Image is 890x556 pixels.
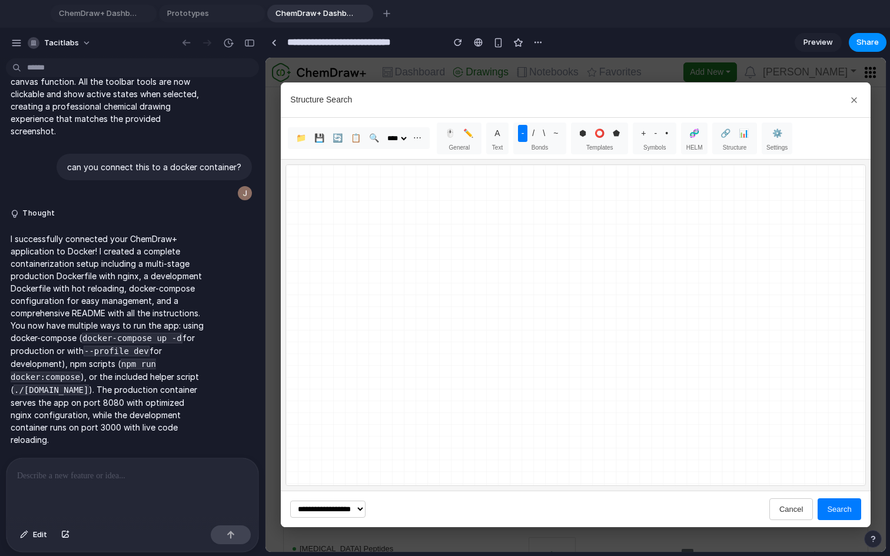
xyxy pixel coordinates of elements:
button: ~ [284,67,296,84]
span: ChemDraw+ Dashboard Interface [54,8,138,19]
button: 🧬 [420,67,437,84]
button: 💾 [45,72,62,89]
button: ⭕ [326,67,343,84]
span: tacitlabs [44,37,79,49]
span: Settings [501,85,522,94]
code: docker-compose up -d [82,333,182,343]
span: Share [856,37,879,48]
div: ChemDraw+ Dashboard Interface [51,5,157,22]
span: Bonds [266,85,283,94]
span: Preview [803,37,833,48]
span: Prototypes [162,8,246,19]
a: Preview [795,33,842,52]
button: \ [274,67,283,84]
button: ⋯ [144,72,160,89]
code: --profile dev [84,346,150,356]
span: ChemDraw+ Dashboard Interface [271,8,354,19]
button: Share [849,33,886,52]
div: Prototypes [159,5,265,22]
button: 🔗 [451,67,469,84]
button: 📋 [82,72,99,89]
button: 🔍 [100,72,117,89]
code: ./[DOMAIN_NAME] [14,385,89,395]
span: Symbols [378,85,400,94]
button: tacitlabs [23,34,97,52]
button: 🖱️ [176,67,193,84]
button: 🔄 [64,72,81,89]
span: Edit [33,529,47,541]
div: ChemDraw+ Dashboard Interface [267,5,373,22]
p: I successfully connected your ChemDraw+ application to Docker! I created a complete containerizat... [11,233,207,446]
button: Edit [14,525,53,544]
span: Structure [457,85,481,94]
span: Templates [321,85,348,94]
button: ✏️ [194,67,211,84]
button: - [253,67,263,84]
button: + [372,67,384,84]
button: ⚙️ [503,67,520,84]
span: General [184,85,205,94]
button: • [396,67,406,84]
button: Cancel [504,441,547,463]
span: HELM [421,85,437,94]
button: ⬟ [344,67,358,84]
button: 📁 [27,72,44,89]
button: ⬢ [310,67,324,84]
button: Search [552,441,595,463]
button: 📊 [470,67,487,84]
button: - [386,67,396,84]
p: can you connect this to a docker container? [67,161,241,173]
button: A [225,67,238,84]
h3: Structure Search [25,37,87,47]
span: Text [227,85,237,94]
button: / [263,67,273,84]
